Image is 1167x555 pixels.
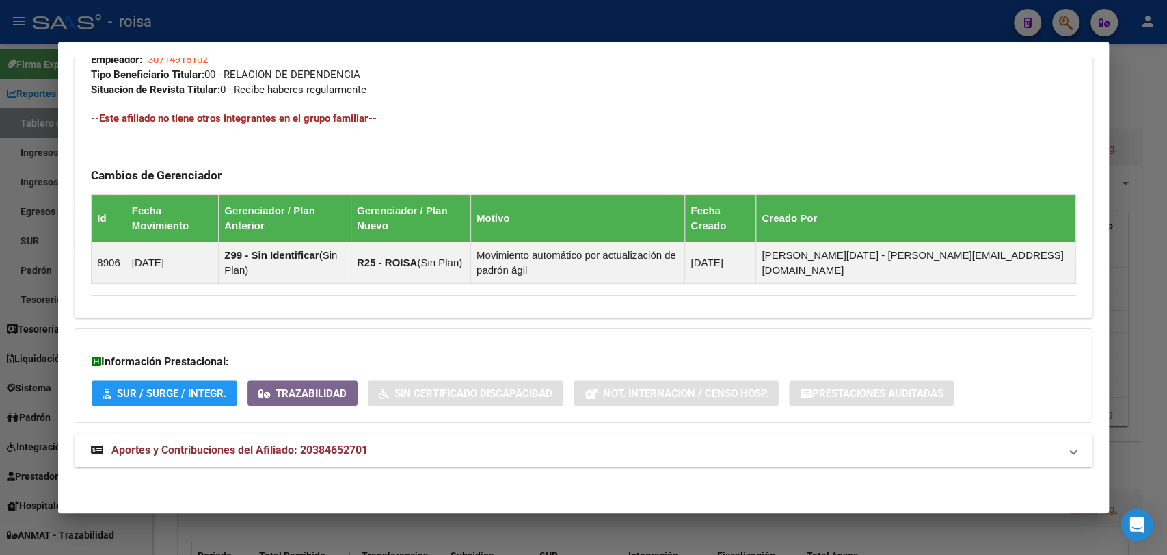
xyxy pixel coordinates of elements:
strong: Z99 - Sin Identificar [224,249,319,261]
th: Motivo [470,195,684,242]
span: Prestaciones Auditadas [811,387,943,400]
div: Open Intercom Messenger [1121,508,1153,541]
td: ( ) [351,242,470,284]
td: 8906 [92,242,126,284]
th: Creado Por [756,195,1075,242]
span: 30714916102 [148,53,208,66]
th: Fecha Movimiento [126,195,218,242]
button: Sin Certificado Discapacidad [368,380,563,406]
h4: --Este afiliado no tiene otros integrantes en el grupo familiar-- [91,111,1075,126]
span: Aportes y Contribuciones del Afiliado: 20384652701 [111,443,368,456]
span: Sin Certificado Discapacidad [394,387,552,400]
th: Gerenciador / Plan Nuevo [351,195,470,242]
strong: Tipo Beneficiario Titular: [91,68,204,81]
span: Sin Plan [420,257,459,268]
button: Not. Internacion / Censo Hosp. [574,380,779,406]
button: SUR / SURGE / INTEGR. [92,380,237,406]
td: Movimiento automático por actualización de padrón ágil [470,242,684,284]
span: SUR / SURGE / INTEGR. [117,387,226,400]
mat-expansion-panel-header: Aportes y Contribuciones del Afiliado: 20384652701 [75,434,1092,467]
button: Trazabilidad [247,380,358,406]
td: [PERSON_NAME][DATE] - [PERSON_NAME][EMAIL_ADDRESS][DOMAIN_NAME] [756,242,1075,284]
td: [DATE] [685,242,756,284]
h3: Cambios de Gerenciador [91,168,1075,183]
th: Gerenciador / Plan Anterior [219,195,351,242]
strong: R25 - ROISA [357,257,417,268]
th: Id [92,195,126,242]
span: 00 - RELACION DE DEPENDENCIA [91,68,360,81]
td: ( ) [219,242,351,284]
span: Not. Internacion / Censo Hosp. [603,387,768,400]
strong: Empleador: [91,53,142,66]
span: Trazabilidad [276,387,347,400]
button: Prestaciones Auditadas [789,380,954,406]
td: [DATE] [126,242,218,284]
strong: Situacion de Revista Titular: [91,83,220,96]
th: Fecha Creado [685,195,756,242]
h3: Información Prestacional: [92,354,1075,370]
span: 0 - Recibe haberes regularmente [91,83,366,96]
